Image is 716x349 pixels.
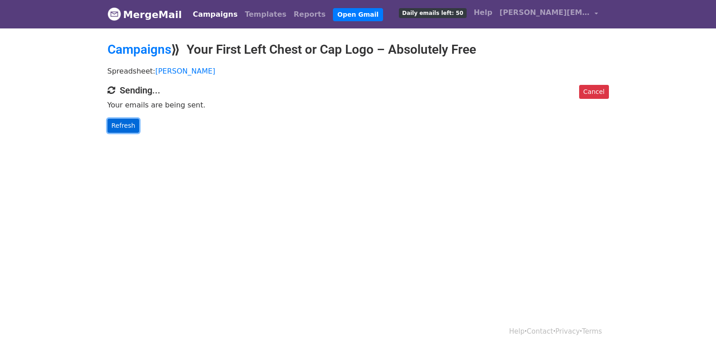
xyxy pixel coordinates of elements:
[155,67,215,75] a: [PERSON_NAME]
[108,85,609,96] h4: Sending...
[108,42,609,57] h2: ⟫ Your First Left Chest or Cap Logo – Absolutely Free
[290,5,329,23] a: Reports
[395,4,470,22] a: Daily emails left: 50
[108,119,140,133] a: Refresh
[241,5,290,23] a: Templates
[399,8,466,18] span: Daily emails left: 50
[108,42,171,57] a: Campaigns
[108,100,609,110] p: Your emails are being sent.
[555,327,580,335] a: Privacy
[470,4,496,22] a: Help
[108,5,182,24] a: MergeMail
[189,5,241,23] a: Campaigns
[582,327,602,335] a: Terms
[333,8,383,21] a: Open Gmail
[108,7,121,21] img: MergeMail logo
[527,327,553,335] a: Contact
[496,4,602,25] a: [PERSON_NAME][EMAIL_ADDRESS][DOMAIN_NAME]
[500,7,590,18] span: [PERSON_NAME][EMAIL_ADDRESS][DOMAIN_NAME]
[509,327,524,335] a: Help
[579,85,608,99] a: Cancel
[108,66,609,76] p: Spreadsheet:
